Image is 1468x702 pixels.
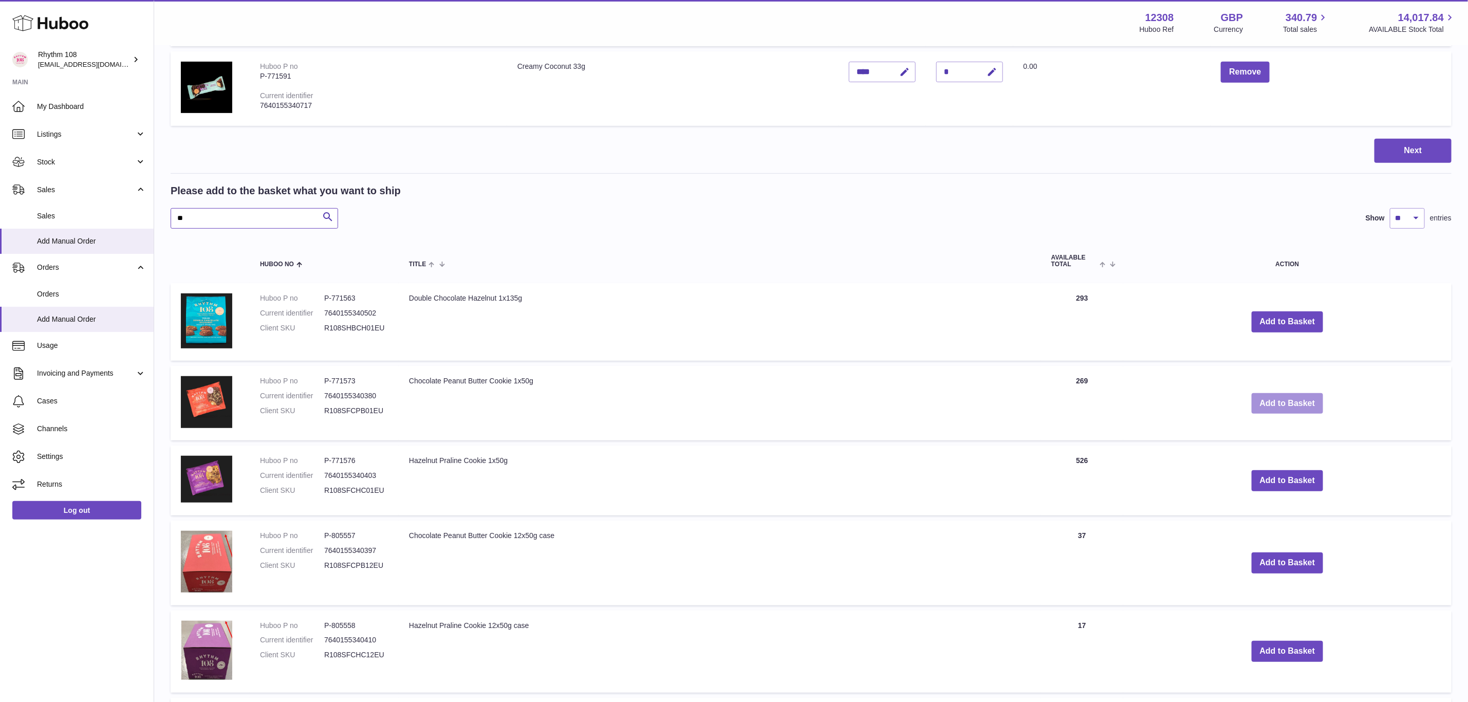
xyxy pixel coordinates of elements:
[1252,552,1324,574] button: Add to Basket
[181,293,232,348] img: Double Chocolate Hazelnut 1x135g
[1214,25,1243,34] div: Currency
[324,323,388,333] dd: R108SHBCH01EU
[324,650,388,660] dd: R108SFCHC12EU
[507,51,839,126] td: Creamy Coconut 33g
[37,102,146,112] span: My Dashboard
[12,501,141,520] a: Log out
[324,471,388,481] dd: 7640155340403
[12,52,28,67] img: orders@rhythm108.com
[260,62,298,70] div: Huboo P no
[409,261,426,268] span: Title
[324,308,388,318] dd: 7640155340502
[1024,62,1037,70] span: 0.00
[399,283,1041,361] td: Double Chocolate Hazelnut 1x135g
[1041,283,1123,361] td: 293
[260,486,324,495] dt: Client SKU
[260,101,497,110] div: 7640155340717
[260,531,324,541] dt: Huboo P no
[1041,521,1123,605] td: 37
[1430,213,1452,223] span: entries
[1252,470,1324,491] button: Add to Basket
[1369,11,1456,34] a: 14,017.84 AVAILABLE Stock Total
[1286,11,1317,25] span: 340.79
[324,406,388,416] dd: R108SFCPB01EU
[37,315,146,324] span: Add Manual Order
[324,635,388,645] dd: 7640155340410
[324,376,388,386] dd: P-771573
[1369,25,1456,34] span: AVAILABLE Stock Total
[260,308,324,318] dt: Current identifier
[1398,11,1444,25] span: 14,017.84
[1221,11,1243,25] strong: GBP
[399,366,1041,440] td: Chocolate Peanut Butter Cookie 1x50g
[1252,393,1324,414] button: Add to Basket
[1051,254,1097,268] span: AVAILABLE Total
[1041,366,1123,440] td: 269
[1252,641,1324,662] button: Add to Basket
[260,471,324,481] dt: Current identifier
[1123,244,1452,278] th: Action
[260,561,324,570] dt: Client SKU
[37,479,146,489] span: Returns
[181,531,232,593] img: Chocolate Peanut Butter Cookie 12x50g case
[260,71,497,81] div: P-771591
[1252,311,1324,332] button: Add to Basket
[37,263,135,272] span: Orders
[37,289,146,299] span: Orders
[324,391,388,401] dd: 7640155340380
[1221,62,1269,83] button: Remove
[260,621,324,631] dt: Huboo P no
[324,456,388,466] dd: P-771576
[38,60,151,68] span: [EMAIL_ADDRESS][DOMAIN_NAME]
[181,62,232,113] img: Creamy Coconut 33g
[1374,139,1452,163] button: Next
[1041,446,1123,515] td: 526
[181,456,232,503] img: Hazelnut Praline Cookie 1x50g
[37,424,146,434] span: Channels
[1283,25,1329,34] span: Total sales
[37,211,146,221] span: Sales
[260,406,324,416] dt: Client SKU
[260,323,324,333] dt: Client SKU
[1283,11,1329,34] a: 340.79 Total sales
[1041,611,1123,693] td: 17
[324,546,388,556] dd: 7640155340397
[1366,213,1385,223] label: Show
[37,185,135,195] span: Sales
[181,376,232,428] img: Chocolate Peanut Butter Cookie 1x50g
[260,456,324,466] dt: Huboo P no
[37,368,135,378] span: Invoicing and Payments
[260,391,324,401] dt: Current identifier
[37,157,135,167] span: Stock
[324,293,388,303] dd: P-771563
[37,452,146,461] span: Settings
[324,531,388,541] dd: P-805557
[37,341,146,350] span: Usage
[324,561,388,570] dd: R108SFCPB12EU
[260,376,324,386] dt: Huboo P no
[260,650,324,660] dt: Client SKU
[37,130,135,139] span: Listings
[260,261,294,268] span: Huboo no
[399,611,1041,693] td: Hazelnut Praline Cookie 12x50g case
[399,446,1041,515] td: Hazelnut Praline Cookie 1x50g
[37,396,146,406] span: Cases
[260,635,324,645] dt: Current identifier
[399,521,1041,605] td: Chocolate Peanut Butter Cookie 12x50g case
[324,486,388,495] dd: R108SFCHC01EU
[260,293,324,303] dt: Huboo P no
[37,236,146,246] span: Add Manual Order
[1140,25,1174,34] div: Huboo Ref
[181,621,232,680] img: Hazelnut Praline Cookie 12x50g case
[324,621,388,631] dd: P-805558
[260,91,313,100] div: Current identifier
[171,184,401,198] h2: Please add to the basket what you want to ship
[260,546,324,556] dt: Current identifier
[38,50,131,69] div: Rhythm 108
[1145,11,1174,25] strong: 12308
